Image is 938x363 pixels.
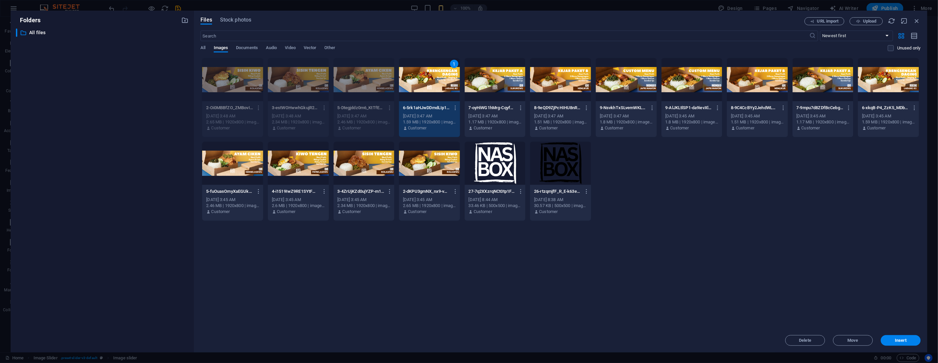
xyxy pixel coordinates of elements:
p: Customer [408,125,427,131]
p: Customer [736,125,754,131]
span: Insert [895,338,907,342]
p: Customer [867,125,886,131]
div: [DATE] 3:45 AM [665,113,719,119]
p: Customer [343,209,361,215]
p: 3-4ZrUjKZd0ujYZP-m1_NWtA.png [338,188,384,194]
p: 9-AlJKLtlSP1-da9ievXl8qw.png [665,105,712,111]
span: Files [200,16,212,24]
button: URL import [805,17,844,25]
div: 30.57 KB | 500x500 | image/png [534,203,587,209]
p: Displays only files that are not in use on the website. Files added during this session can still... [897,45,921,51]
p: Folders [16,16,40,25]
div: [DATE] 3:47 AM [338,113,391,119]
span: Images [214,44,228,53]
div: 2.65 MB | 1920x800 | image/png [403,203,456,209]
div: 1.51 MB | 1920x800 | image/png [534,119,587,125]
div: [DATE] 8:44 AM [469,197,522,203]
div: 2.46 MB | 1920x800 | image/png [206,203,259,209]
p: 2-dKPU3gmNX_nx9-vZKzHapw.png [403,188,450,194]
i: Close [913,17,921,25]
div: [DATE] 3:45 AM [403,197,456,203]
p: 3-estWOHwwhGkujR2ZjFwn8A.png [272,105,319,111]
p: 7-oyHiWG1hMrg-CqyfkdiUzA.png [469,105,515,111]
div: 2.34 MB | 1920x800 | image/png [338,203,391,209]
span: All [200,44,205,53]
div: [DATE] 3:45 AM [338,197,391,203]
input: Search [200,31,809,41]
div: This file has already been selected or is not supported by this element [268,58,329,101]
span: Other [325,44,335,53]
div: [DATE] 3:45 AM [797,113,850,119]
p: Customer [539,209,558,215]
p: 4-i1519IwZ9RE1SYtFMqYnvA.png [272,188,319,194]
div: [DATE] 3:48 AM [272,113,325,119]
p: 26-rtzqmjfF_R_E-k63eFJwhQ.png [534,188,581,194]
p: Customer [474,209,492,215]
div: [DATE] 3:45 AM [272,197,325,203]
p: 5-fuOuasOmyXaEGUkJFTXOBw.png [206,188,253,194]
div: This file has already been selected or is not supported by this element [202,58,263,101]
p: Customer [474,125,492,131]
button: Insert [881,335,921,346]
p: 8-9C4CcBYy2JehdWL71dX8Zw.png [731,105,778,111]
div: 2.34 MB | 1920x800 | image/png [272,119,325,125]
div: 1.8 MB | 1920x800 | image/png [600,119,653,125]
p: All files [29,29,177,36]
p: 2-Oi0MBBfZO_ZMBovIQosHVw.png [206,105,253,111]
p: 6-xkqB-P4_ZzK5_MDb3D-WjA.png [862,105,909,111]
div: [DATE] 3:47 AM [600,113,653,119]
p: Customer [277,209,295,215]
div: [DATE] 3:47 AM [469,113,522,119]
p: Customer [539,125,558,131]
p: Customer [211,125,230,131]
div: 1.17 MB | 1920x800 | image/png [797,119,850,125]
button: Move [833,335,873,346]
i: Minimize [901,17,908,25]
p: 7-9mpu7d8ZDfBcCebgh0QlWg.png [797,105,843,111]
button: Delete [785,335,825,346]
p: 5-Dtegjddz0m6_KtTfExtbNQ.png [338,105,384,111]
div: 1.51 MB | 1920x800 | image/png [731,119,784,125]
span: Upload [863,19,877,23]
i: Reload [888,17,896,25]
div: This file has already been selected or is not supported by this element [334,58,395,101]
div: 1.8 MB | 1920x800 | image/png [665,119,719,125]
div: 1 [450,60,458,68]
div: [DATE] 3:48 AM [206,113,259,119]
div: 2.46 MB | 1920x800 | image/png [338,119,391,125]
div: ​ [16,29,17,37]
p: 8-9eQD9ZjPcHIHU8nRIDJ6XQ.png [534,105,581,111]
div: [DATE] 3:45 AM [862,113,915,119]
p: 9-NsvkhTxSLvemWKLFlJk47w.png [600,105,647,111]
span: Documents [236,44,258,53]
p: 6-5rk1aHJwDDmdLIp12FF30Q.png [403,105,450,111]
span: Video [285,44,296,53]
i: Create new folder [181,17,189,24]
button: Upload [850,17,883,25]
p: Customer [211,209,230,215]
div: 2.6 MB | 1920x800 | image/png [272,203,325,209]
p: Customer [277,125,295,131]
div: [DATE] 3:45 AM [731,113,784,119]
p: Customer [343,125,361,131]
p: Customer [670,125,689,131]
span: Vector [304,44,317,53]
div: 2.65 MB | 1920x800 | image/png [206,119,259,125]
span: Move [848,338,858,342]
div: 33.46 KB | 500x500 | image/png [469,203,522,209]
span: Delete [799,338,812,342]
p: Customer [802,125,820,131]
p: 27-7q2XXzrqNCt0tp1FSUqWNw.png [469,188,515,194]
div: [DATE] 3:47 AM [403,113,456,119]
span: Audio [266,44,277,53]
span: Stock photos [220,16,251,24]
div: [DATE] 3:47 AM [534,113,587,119]
div: 1.59 MB | 1920x800 | image/png [403,119,456,125]
span: URL import [817,19,839,23]
div: [DATE] 8:38 AM [534,197,587,203]
p: Customer [408,209,427,215]
div: [DATE] 3:45 AM [206,197,259,203]
div: 1.17 MB | 1920x800 | image/png [469,119,522,125]
p: Customer [605,125,623,131]
div: 1.59 MB | 1920x800 | image/png [862,119,915,125]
